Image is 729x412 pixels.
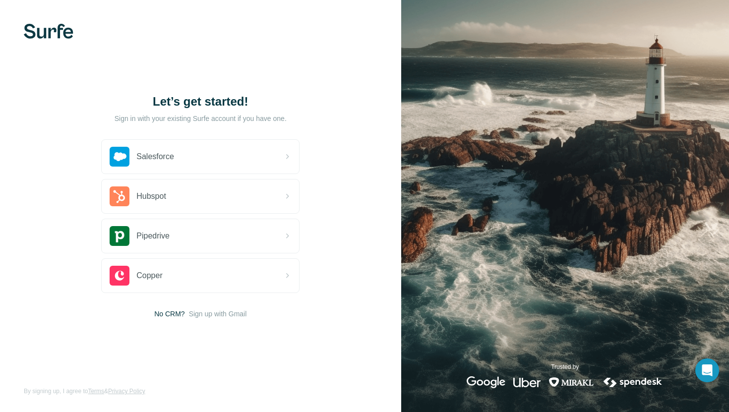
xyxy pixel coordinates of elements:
[602,376,664,388] img: spendesk's logo
[154,309,184,319] span: No CRM?
[136,270,162,282] span: Copper
[548,376,594,388] img: mirakl's logo
[136,151,174,163] span: Salesforce
[110,266,129,286] img: copper's logo
[110,186,129,206] img: hubspot's logo
[695,358,719,382] div: Open Intercom Messenger
[189,309,247,319] button: Sign up with Gmail
[24,24,73,39] img: Surfe's logo
[136,230,170,242] span: Pipedrive
[136,190,166,202] span: Hubspot
[115,114,287,123] p: Sign in with your existing Surfe account if you have one.
[110,226,129,246] img: pipedrive's logo
[108,388,145,395] a: Privacy Policy
[467,376,505,388] img: google's logo
[110,147,129,167] img: salesforce's logo
[24,387,145,396] span: By signing up, I agree to &
[101,94,300,110] h1: Let’s get started!
[88,388,104,395] a: Terms
[513,376,541,388] img: uber's logo
[551,362,579,371] p: Trusted by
